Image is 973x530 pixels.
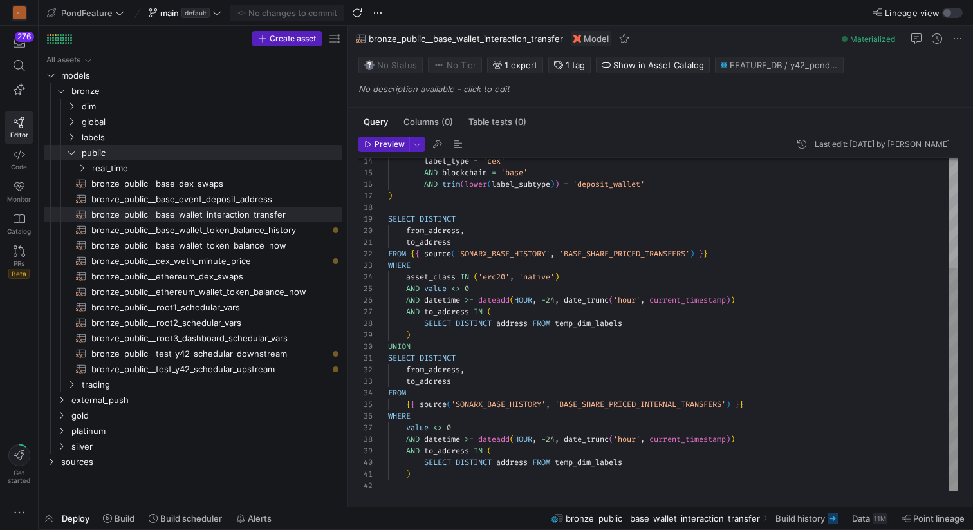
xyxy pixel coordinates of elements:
[519,272,555,282] span: 'native'
[358,433,373,445] div: 38
[546,295,555,305] span: 24
[514,434,532,444] span: HOUR
[44,299,342,315] a: bronze_public__root1_schedular_vars​​​​​​​​​​
[358,445,373,457] div: 39
[564,434,609,444] span: date_trunc
[532,318,550,328] span: FROM
[474,307,483,317] span: IN
[44,99,342,114] div: Press SPACE to select this row.
[730,295,735,305] span: )
[62,513,89,524] span: Deploy
[8,469,30,484] span: Get started
[46,55,80,64] div: All assets
[496,457,528,468] span: address
[447,399,451,410] span: (
[487,446,492,456] span: (
[91,331,328,346] span: bronze_public__root3_dashboard_schedular_vars​​​​​​​​​​
[44,238,342,253] div: Press SPACE to select this row.
[358,422,373,433] div: 37
[465,295,474,305] span: >=
[555,318,622,328] span: temp_dim_labels
[487,179,492,189] span: (
[44,315,342,330] div: Press SPACE to select this row.
[815,140,950,149] div: Last edit: [DATE] by [PERSON_NAME]
[44,207,342,222] a: bronze_public__base_wallet_interaction_transfer​​​​​​​​​​
[91,254,328,269] span: bronze_public__cex_weth_minute_price​​​​​​​​​​
[44,83,342,99] div: Press SPACE to select this row.
[548,57,591,73] button: 1 tag
[358,399,373,410] div: 35
[703,249,708,259] span: }
[460,272,469,282] span: IN
[546,399,550,410] span: ,
[5,439,33,489] button: Getstarted
[358,84,968,94] p: No description available - click to edit
[44,5,127,21] button: PondFeature
[726,434,730,444] span: )
[15,32,34,42] div: 276
[358,202,373,213] div: 18
[5,240,33,284] a: PRsBeta
[434,60,444,70] img: No tier
[252,31,322,46] button: Create asset
[375,140,405,149] span: Preview
[492,179,550,189] span: label_subtype
[406,434,420,444] span: AND
[358,167,373,178] div: 15
[726,295,730,305] span: )
[873,513,887,524] div: 11M
[358,178,373,190] div: 16
[44,176,342,191] div: Press SPACE to select this row.
[613,60,704,70] span: Show in Asset Catalog
[566,60,585,70] span: 1 tag
[514,295,532,305] span: HOUR
[270,34,316,43] span: Create asset
[447,422,451,433] span: 0
[424,318,451,328] span: SELECT
[358,213,373,225] div: 19
[640,434,645,444] span: ,
[532,457,550,468] span: FROM
[92,161,340,176] span: real_time
[71,439,340,454] span: silver
[555,434,559,444] span: ,
[358,457,373,468] div: 40
[44,269,342,284] div: Press SPACE to select this row.
[474,446,483,456] span: IN
[424,249,451,259] span: source
[44,207,342,222] div: Press SPACE to select this row.
[71,424,340,439] span: platinum
[5,144,33,176] a: Code
[143,507,228,529] button: Build scheduler
[358,317,373,329] div: 28
[44,238,342,253] a: bronze_public__base_wallet_token_balance_now​​​​​​​​​​
[584,33,609,44] span: Model
[846,507,893,529] button: Data11M
[44,423,342,439] div: Press SPACE to select this row.
[358,137,409,152] button: Preview
[555,399,726,410] span: 'BASE_SHARE_PRICED_INTERNAL_TRANSFERS'
[420,399,447,410] span: source
[44,408,342,423] div: Press SPACE to select this row.
[420,353,456,363] span: DISTINCT
[770,507,844,529] button: Build history
[555,295,559,305] span: ,
[406,225,460,236] span: from_address
[388,191,393,201] span: )
[550,249,555,259] span: ,
[44,454,342,469] div: Press SPACE to select this row.
[44,315,342,330] a: bronze_public__root2_schedular_vars​​​​​​​​​​
[451,399,546,410] span: 'SONARX_BASE_HISTORY'
[424,446,469,456] span: to_address
[44,299,342,315] div: Press SPACE to select this row.
[358,225,373,236] div: 20
[61,8,113,18] span: PondFeature
[5,208,33,240] a: Catalog
[465,434,474,444] span: >=
[559,249,690,259] span: 'BASE_SHARE_PRICED_TRANSFERS'
[91,238,328,253] span: bronze_public__base_wallet_token_balance_now​​​​​​​​​​
[358,341,373,352] div: 30
[564,179,568,189] span: =
[456,318,492,328] span: DISTINCT
[160,8,179,18] span: main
